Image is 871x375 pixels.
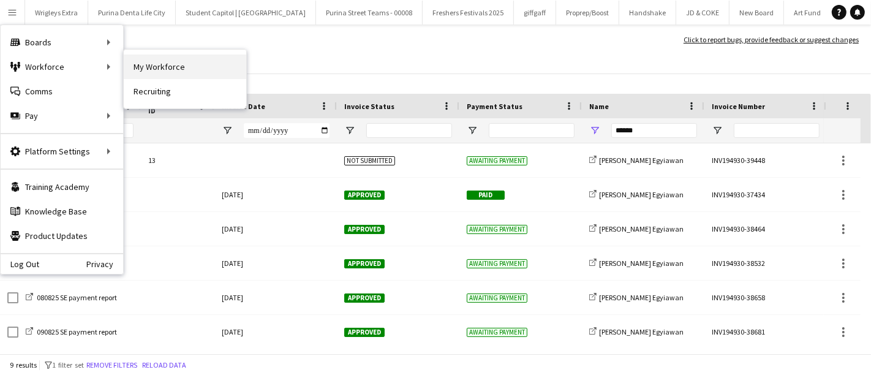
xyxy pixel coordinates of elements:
span: Approved [344,294,385,303]
span: Approved [344,225,385,234]
div: [DATE] [214,246,337,280]
div: [DATE] [214,315,337,349]
div: Platform Settings [1,139,123,164]
div: [DATE] [214,281,337,314]
a: Recruiting [124,79,246,104]
button: Open Filter Menu [712,125,723,136]
input: Invoice Number Filter Input [734,123,820,138]
div: Boards [1,30,123,55]
a: Product Updates [1,224,123,248]
span: [PERSON_NAME] Egyiawan [599,327,684,336]
span: Paid [467,191,505,200]
div: INV194930-38681 [704,315,827,349]
button: giffgaff [514,1,556,25]
a: Log Out [1,259,39,269]
button: Purina Street Teams - 00008 [316,1,423,25]
button: Open Filter Menu [467,125,478,136]
a: Training Academy [1,175,123,199]
button: Proprep/Boost [556,1,619,25]
div: [DATE] [214,212,337,246]
span: [PERSON_NAME] Egyiawan [599,224,684,233]
div: Workforce [1,55,123,79]
button: Purina Denta Life City [88,1,176,25]
div: [DATE] [214,178,337,211]
div: 13 [141,143,214,177]
span: [PERSON_NAME] Egyiawan [599,259,684,268]
input: Name Filter Input [611,123,697,138]
a: Privacy [86,259,123,269]
div: INV194930-37434 [704,178,827,211]
span: Approved [344,328,385,337]
div: INV194930-38658 [704,281,827,314]
a: Knowledge Base [1,199,123,224]
button: Open Filter Menu [222,125,233,136]
button: Open Filter Menu [589,125,600,136]
span: Name [589,102,609,111]
span: Awaiting payment [467,156,527,165]
span: [PERSON_NAME] Egyiawan [599,156,684,165]
button: Handshake [619,1,676,25]
span: [PERSON_NAME] Egyiawan [599,190,684,199]
button: Open Filter Menu [344,125,355,136]
a: Comms [1,79,123,104]
a: Click to report bugs, provide feedback or suggest changes [684,34,859,45]
button: Student Capitol | [GEOGRAPHIC_DATA] [176,1,316,25]
span: Approved [344,259,385,268]
button: Wrigleys Extra [25,1,88,25]
a: My Workforce [124,55,246,79]
div: INV194930-38464 [704,212,827,246]
span: Not submitted [344,156,395,165]
div: Pay [1,104,123,128]
input: Invoice Date Filter Input [244,123,330,138]
span: Invoice Status [344,102,394,111]
span: 1 filter set [52,360,84,369]
button: New Board [730,1,784,25]
button: Freshers Festivals 2025 [423,1,514,25]
span: [PERSON_NAME] Egyiawan [599,293,684,302]
span: Awaiting payment [467,259,527,268]
div: INV194930-38532 [704,246,827,280]
input: Invoice Status Filter Input [366,123,452,138]
a: 090825 SE payment report [26,327,117,336]
span: Invoice Number [712,102,765,111]
button: JD & COKE [676,1,730,25]
span: Payment Status [467,102,522,111]
button: Reload data [140,358,189,372]
span: 080825 SE payment report [37,293,117,302]
button: Remove filters [84,358,140,372]
span: Awaiting payment [467,225,527,234]
a: 080825 SE payment report [26,293,117,302]
span: Approved [344,191,385,200]
div: INV194930-39448 [704,143,827,177]
span: 090825 SE payment report [37,327,117,336]
span: Awaiting payment [467,294,527,303]
span: Awaiting payment [467,328,527,337]
button: Art Fund [784,1,831,25]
